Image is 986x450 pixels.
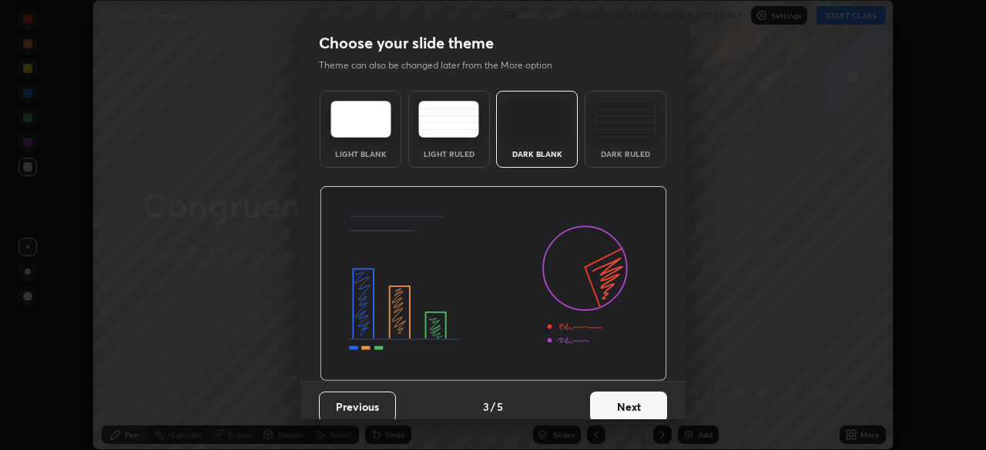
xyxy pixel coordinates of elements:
img: lightRuledTheme.5fabf969.svg [418,101,479,138]
p: Theme can also be changed later from the More option [319,58,568,72]
button: Previous [319,392,396,422]
h4: 5 [497,398,503,415]
div: Dark Blank [506,150,568,158]
img: darkThemeBanner.d06ce4a2.svg [320,186,667,382]
img: darkTheme.f0cc69e5.svg [507,101,568,138]
div: Light Blank [330,150,391,158]
img: darkRuledTheme.de295e13.svg [595,101,656,138]
div: Light Ruled [418,150,480,158]
button: Next [590,392,667,422]
h2: Choose your slide theme [319,33,494,53]
h4: 3 [483,398,489,415]
img: lightTheme.e5ed3b09.svg [330,101,391,138]
h4: / [491,398,495,415]
div: Dark Ruled [595,150,656,158]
